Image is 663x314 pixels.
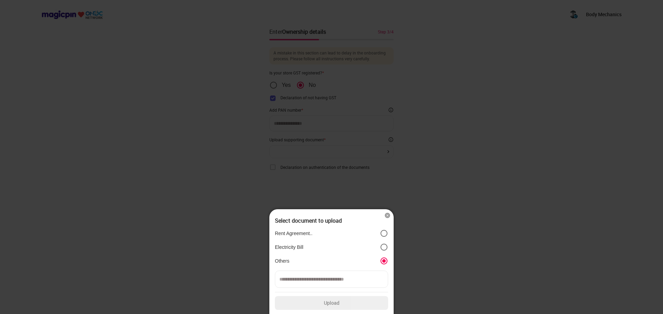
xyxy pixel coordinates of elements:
[275,244,303,250] p: Electricity Bill
[275,230,313,236] p: Rent Agreement..
[275,217,388,224] div: Select document to upload
[275,258,289,264] p: Others
[275,226,388,268] div: position
[384,212,391,219] img: cross_icon.7ade555c.svg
